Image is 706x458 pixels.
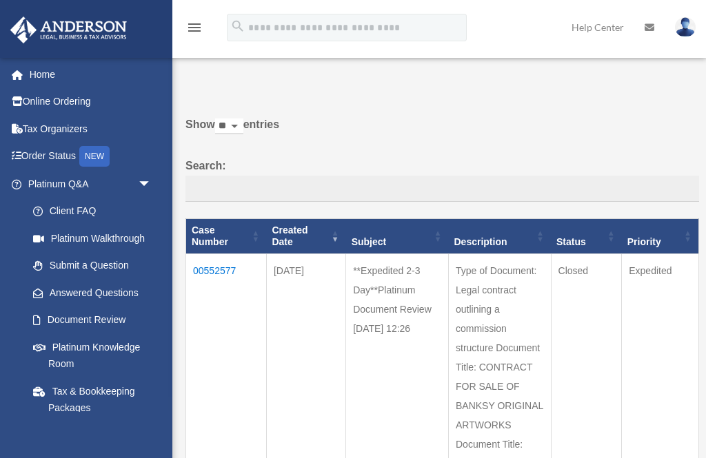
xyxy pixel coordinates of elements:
a: Document Review [19,306,165,334]
th: Case Number: activate to sort column ascending [186,218,267,253]
div: NEW [79,146,110,167]
th: Description: activate to sort column ascending [449,218,552,253]
label: Show entries [185,115,699,148]
a: Platinum Q&Aarrow_drop_down [10,170,165,198]
a: Platinum Knowledge Room [19,333,165,377]
th: Status: activate to sort column ascending [551,218,622,253]
th: Created Date: activate to sort column ascending [266,218,345,253]
th: Priority: activate to sort column ascending [622,218,699,253]
a: Order StatusNEW [10,143,172,171]
a: Tax Organizers [10,115,172,143]
select: Showentries [215,118,243,134]
a: Platinum Walkthrough [19,225,165,252]
a: Home [10,61,172,88]
i: search [230,19,245,34]
a: Answered Questions [19,279,159,306]
a: menu [186,24,203,36]
label: Search: [185,156,699,202]
a: Client FAQ [19,198,165,225]
img: User Pic [675,17,696,37]
input: Search: [185,176,699,202]
i: menu [186,19,203,36]
a: Tax & Bookkeeping Packages [19,377,165,421]
span: arrow_drop_down [138,170,165,198]
img: Anderson Advisors Platinum Portal [6,17,131,43]
a: Online Ordering [10,88,172,116]
th: Subject: activate to sort column ascending [346,218,449,253]
a: Submit a Question [19,252,165,280]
